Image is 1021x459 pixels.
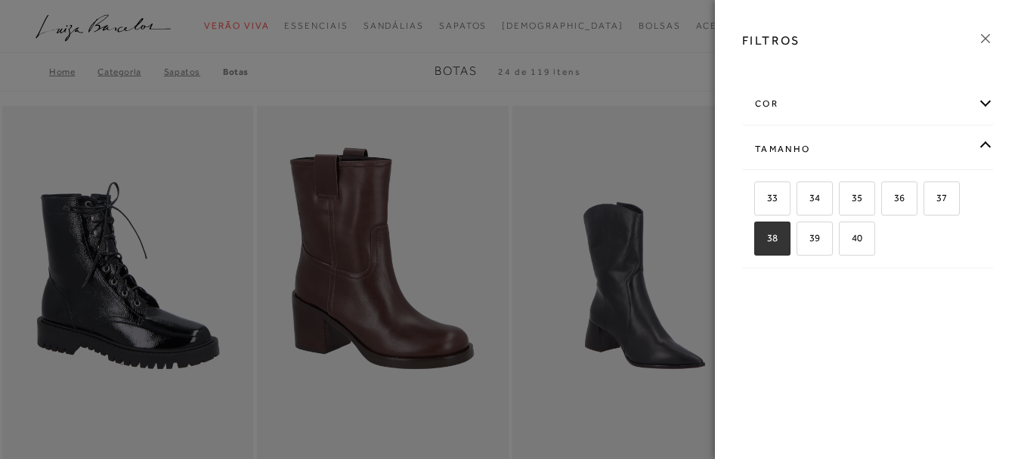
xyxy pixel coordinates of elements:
input: 39 [794,233,809,248]
input: 38 [752,233,767,248]
h3: FILTROS [742,32,800,49]
span: 39 [798,232,820,243]
span: 33 [756,192,778,203]
div: Tamanho [743,129,993,169]
div: cor [743,84,993,124]
span: 38 [756,232,778,243]
input: 40 [837,233,852,248]
input: 34 [794,193,809,208]
input: 35 [837,193,852,208]
input: 33 [752,193,767,208]
span: 36 [883,192,905,203]
span: 40 [840,232,862,243]
span: 34 [798,192,820,203]
span: 37 [925,192,947,203]
input: 37 [921,193,936,208]
span: 35 [840,192,862,203]
input: 36 [879,193,894,208]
